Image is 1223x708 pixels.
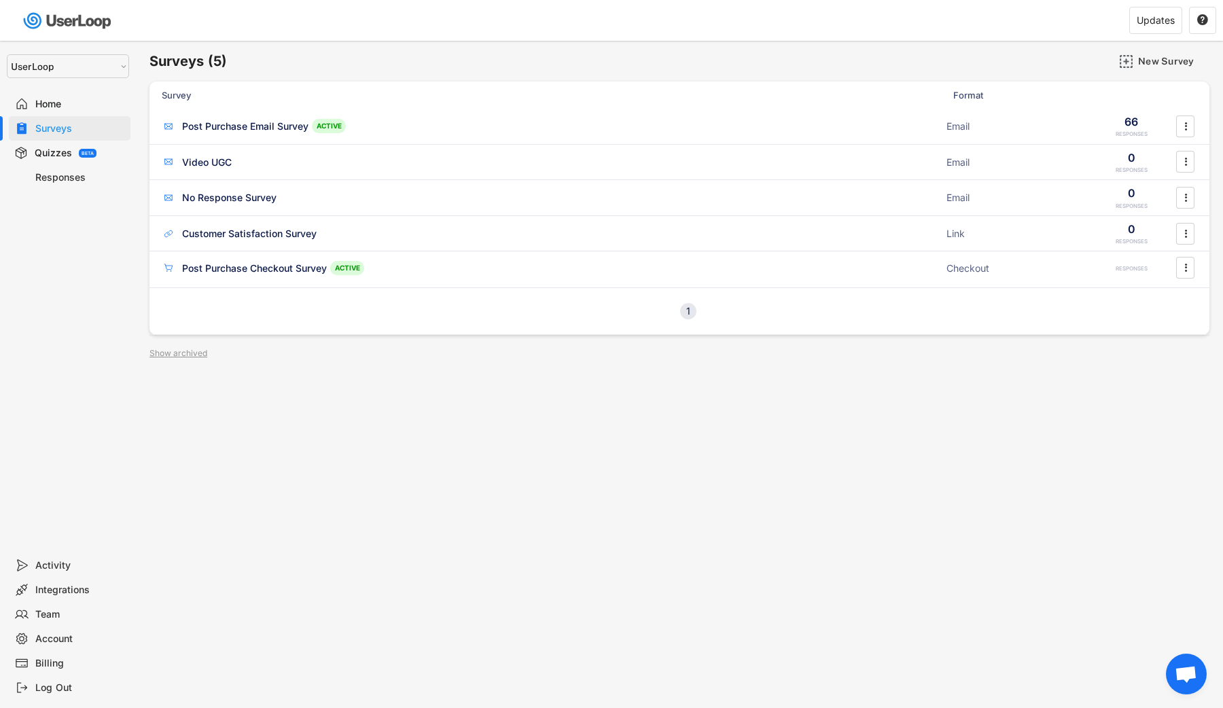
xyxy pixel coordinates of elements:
[1124,114,1138,129] div: 66
[182,191,277,205] div: No Response Survey
[182,156,232,169] div: Video UGC
[1179,116,1192,137] button: 
[1197,14,1208,26] text: 
[162,89,945,101] div: Survey
[1179,188,1192,208] button: 
[1128,222,1135,236] div: 0
[1184,261,1187,275] text: 
[946,191,1082,205] div: Email
[82,151,94,156] div: BETA
[946,227,1082,241] div: Link
[182,120,308,133] div: Post Purchase Email Survey
[35,559,125,572] div: Activity
[1116,265,1148,272] div: RESPONSES
[1116,166,1148,174] div: RESPONSES
[1116,238,1148,245] div: RESPONSES
[1138,55,1206,67] div: New Survey
[149,52,227,71] h6: Surveys (5)
[1179,258,1192,278] button: 
[35,682,125,694] div: Log Out
[1179,152,1192,172] button: 
[330,261,364,275] div: ACTIVE
[1197,14,1209,26] button: 
[35,584,125,597] div: Integrations
[35,633,125,645] div: Account
[946,262,1082,275] div: Checkout
[182,227,317,241] div: Customer Satisfaction Survey
[1116,130,1148,138] div: RESPONSES
[1184,226,1187,241] text: 
[35,98,125,111] div: Home
[35,657,125,670] div: Billing
[1119,54,1133,69] img: AddMajor.svg
[1116,202,1148,210] div: RESPONSES
[680,306,696,316] div: 1
[953,89,1089,101] div: Format
[182,262,327,275] div: Post Purchase Checkout Survey
[946,120,1082,133] div: Email
[1137,16,1175,25] div: Updates
[35,122,125,135] div: Surveys
[1166,654,1207,694] div: Open chat
[946,156,1082,169] div: Email
[149,349,207,357] div: Show archived
[35,147,72,160] div: Quizzes
[1128,150,1135,165] div: 0
[1184,155,1187,169] text: 
[1184,119,1187,133] text: 
[35,608,125,621] div: Team
[20,7,116,35] img: userloop-logo-01.svg
[1184,190,1187,205] text: 
[312,119,346,133] div: ACTIVE
[1128,185,1135,200] div: 0
[35,171,125,184] div: Responses
[1179,224,1192,244] button: 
